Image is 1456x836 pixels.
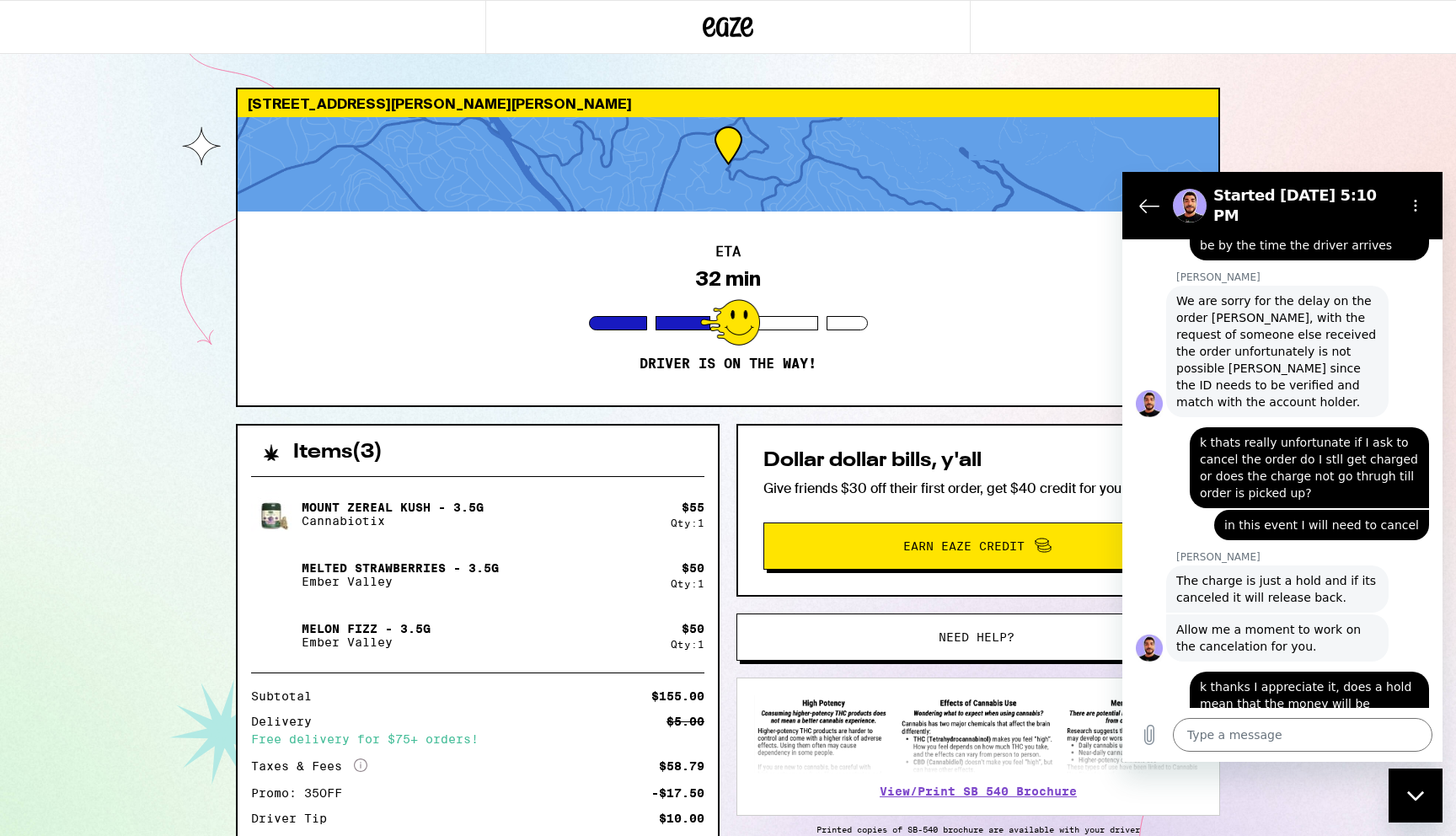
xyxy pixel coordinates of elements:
[666,715,704,727] div: $5.00
[696,267,761,291] div: 32 min
[302,622,431,635] p: Melon Fizz - 3.5g
[251,733,704,745] div: Free delivery for $75+ orders!
[302,575,499,588] p: Ember Valley
[659,812,704,824] div: $10.00
[251,787,354,799] div: Promo: 35OFF
[1122,172,1443,762] iframe: Messaging window
[238,89,1218,117] div: [STREET_ADDRESS][PERSON_NAME][PERSON_NAME]
[302,501,484,514] p: Mount Zereal Kush - 3.5g
[671,578,704,589] div: Qty: 1
[682,501,704,514] div: $ 55
[736,614,1217,661] button: Need help?
[651,690,704,702] div: $155.00
[251,690,324,702] div: Subtotal
[302,561,499,575] p: Melted Strawberries - 3.5g
[1389,769,1443,823] iframe: Button to launch messaging window, conversation in progress
[293,442,383,463] h2: Items ( 3 )
[939,631,1014,643] span: Need help?
[659,760,704,772] div: $58.79
[880,785,1077,798] a: View/Print SB 540 Brochure
[736,824,1220,834] p: Printed copies of SB-540 brochure are available with your driver
[903,540,1025,552] span: Earn Eaze Credit
[763,480,1193,497] p: Give friends $30 off their first order, get $40 credit for yourself!
[763,522,1193,570] button: Earn Eaze Credit
[682,561,704,575] div: $ 50
[715,245,741,259] h2: ETA
[754,695,1202,774] img: SB 540 Brochure preview
[671,517,704,528] div: Qty: 1
[251,758,367,774] div: Taxes & Fees
[251,715,324,727] div: Delivery
[651,787,704,799] div: -$17.50
[302,635,431,649] p: Ember Valley
[671,639,704,650] div: Qty: 1
[251,612,298,659] img: Melon Fizz - 3.5g
[251,812,339,824] div: Driver Tip
[251,490,298,538] img: Mount Zereal Kush - 3.5g
[251,551,298,598] img: Melted Strawberries - 3.5g
[682,622,704,635] div: $ 50
[763,451,1193,471] h2: Dollar dollar bills, y'all
[640,356,816,372] p: Driver is on the way!
[302,514,484,528] p: Cannabiotix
